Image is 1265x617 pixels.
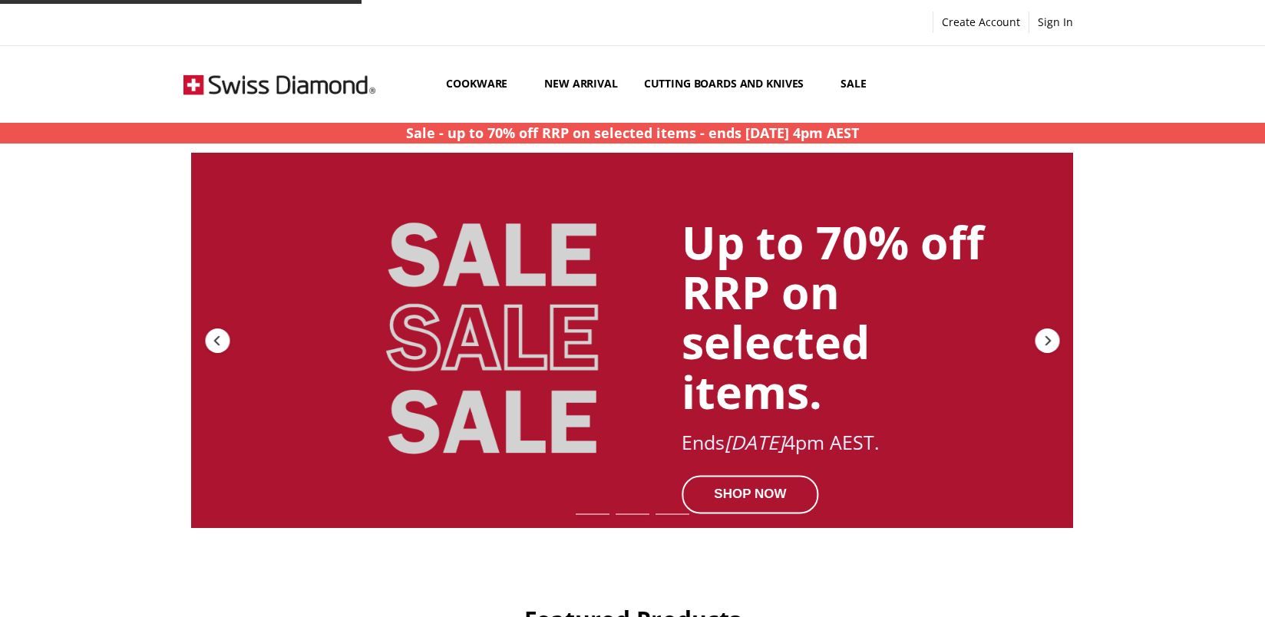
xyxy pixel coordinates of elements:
[682,432,992,454] div: Ends 4pm AEST.
[652,504,692,524] div: Slide 3 of 7
[631,50,828,118] a: Cutting boards and knives
[725,429,784,455] em: [DATE]
[682,475,819,513] div: SHOP NOW
[191,153,1073,528] a: Redirect to https://swissdiamond.com.au/cookware/shop-by-collection/premium-steel-dlx/
[433,50,531,118] a: Cookware
[880,50,923,119] a: Show All
[573,504,613,524] div: Slide 1 of 7
[531,50,630,118] a: New arrival
[827,50,879,118] a: Sale
[1033,326,1061,354] div: Next
[933,12,1029,33] a: Create Account
[183,46,375,123] img: Free Shipping On Every Order
[613,504,652,524] div: Slide 2 of 7
[1029,12,1082,33] a: Sign In
[203,326,231,354] div: Previous
[406,124,859,142] strong: Sale - up to 70% off RRP on selected items - ends [DATE] 4pm AEST
[682,218,992,417] div: Up to 70% off RRP on selected items.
